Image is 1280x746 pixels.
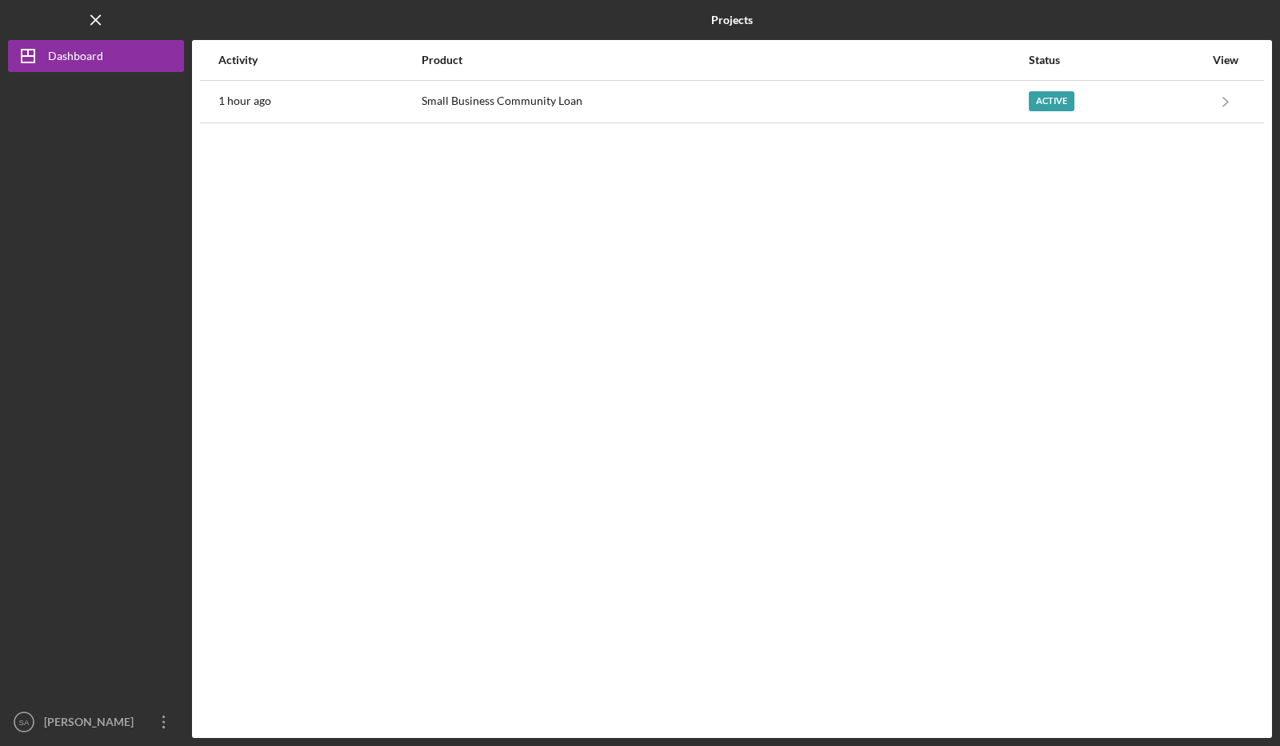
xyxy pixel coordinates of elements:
[1206,54,1246,66] div: View
[422,82,1027,122] div: Small Business Community Loan
[711,14,753,26] b: Projects
[218,94,271,107] time: 2025-09-15 17:55
[8,706,184,738] button: SA[PERSON_NAME]
[48,40,103,76] div: Dashboard
[40,706,144,742] div: [PERSON_NAME]
[218,54,420,66] div: Activity
[1029,54,1204,66] div: Status
[8,40,184,72] button: Dashboard
[19,718,30,727] text: SA
[422,54,1027,66] div: Product
[1029,91,1074,111] div: Active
